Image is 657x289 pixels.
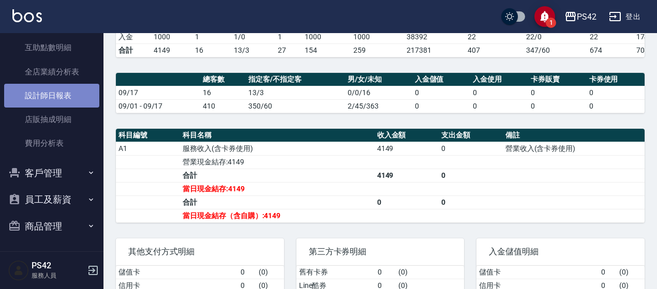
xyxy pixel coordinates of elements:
[246,86,345,99] td: 13/3
[4,131,99,155] a: 費用分析表
[476,266,599,279] td: 儲值卡
[231,30,275,43] td: 1 / 0
[238,266,256,279] td: 0
[599,266,617,279] td: 0
[231,43,275,57] td: 13/3
[351,30,405,43] td: 1000
[246,99,345,113] td: 350/60
[351,43,405,57] td: 259
[12,9,42,22] img: Logo
[8,260,29,281] img: Person
[151,30,192,43] td: 1000
[587,43,634,57] td: 674
[404,43,465,57] td: 217381
[528,86,586,99] td: 0
[587,73,645,86] th: 卡券使用
[180,195,375,209] td: 合計
[489,247,632,257] span: 入金儲值明細
[32,261,84,271] h5: PS42
[524,30,587,43] td: 22 / 0
[465,43,524,57] td: 407
[412,73,470,86] th: 入金儲值
[4,60,99,84] a: 全店業績分析表
[345,73,412,86] th: 男/女/未知
[200,99,246,113] td: 410
[180,169,375,182] td: 合計
[534,6,555,27] button: save
[345,99,412,113] td: 2/45/363
[302,43,351,57] td: 154
[605,7,645,26] button: 登出
[116,73,645,113] table: a dense table
[439,195,503,209] td: 0
[345,86,412,99] td: 0/0/16
[246,73,345,86] th: 指定客/不指定客
[524,43,587,57] td: 347/60
[375,142,439,155] td: 4149
[116,266,238,279] td: 儲值卡
[439,142,503,155] td: 0
[116,142,180,155] td: A1
[470,73,528,86] th: 入金使用
[180,182,375,195] td: 當日現金結存:4149
[192,43,232,57] td: 16
[180,209,375,222] td: 當日現金結存（含自購）:4149
[275,43,302,57] td: 27
[116,99,200,113] td: 09/01 - 09/17
[503,129,645,142] th: 備註
[4,160,99,187] button: 客戶管理
[577,10,596,23] div: PS42
[296,266,375,279] td: 舊有卡券
[4,213,99,240] button: 商品管理
[587,86,645,99] td: 0
[470,86,528,99] td: 0
[116,129,180,142] th: 科目編號
[439,129,503,142] th: 支出金額
[32,271,84,280] p: 服務人員
[439,169,503,182] td: 0
[375,169,439,182] td: 4149
[546,18,556,28] span: 1
[256,266,284,279] td: ( 0 )
[309,247,452,257] span: 第三方卡券明細
[560,6,601,27] button: PS42
[587,99,645,113] td: 0
[4,36,99,59] a: 互助點數明細
[412,99,470,113] td: 0
[200,73,246,86] th: 總客數
[528,73,586,86] th: 卡券販賣
[4,84,99,108] a: 設計師日報表
[396,266,464,279] td: ( 0 )
[302,30,351,43] td: 1000
[412,86,470,99] td: 0
[4,186,99,213] button: 員工及薪資
[128,247,272,257] span: 其他支付方式明細
[116,86,200,99] td: 09/17
[116,129,645,223] table: a dense table
[375,195,439,209] td: 0
[470,99,528,113] td: 0
[375,266,396,279] td: 0
[4,108,99,131] a: 店販抽成明細
[617,266,645,279] td: ( 0 )
[180,142,375,155] td: 服務收入(含卡券使用)
[180,155,375,169] td: 營業現金結存:4149
[200,86,246,99] td: 16
[375,129,439,142] th: 收入金額
[503,142,645,155] td: 營業收入(含卡券使用)
[192,30,232,43] td: 1
[404,30,465,43] td: 38392
[275,30,302,43] td: 1
[465,30,524,43] td: 22
[528,99,586,113] td: 0
[587,30,634,43] td: 22
[116,43,151,57] td: 合計
[180,129,375,142] th: 科目名稱
[151,43,192,57] td: 4149
[116,30,151,43] td: 入金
